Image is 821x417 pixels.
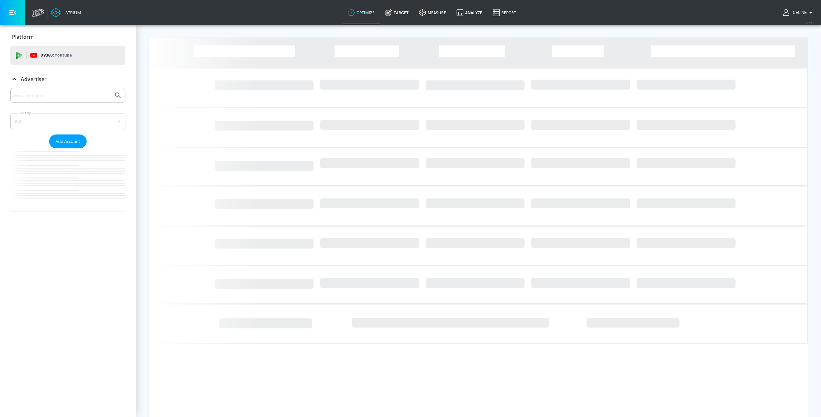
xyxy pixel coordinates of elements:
div: DV360: Youtube [10,46,125,65]
a: measure [414,1,451,24]
p: Platform [12,33,34,40]
a: Report [487,1,521,24]
a: Analyze [451,1,487,24]
a: Target [380,1,414,24]
div: Advertiser [10,88,125,211]
input: Search by name [13,91,111,100]
a: optimize [343,1,380,24]
nav: list of Advertiser [10,148,125,211]
span: v 4.25.4 [805,21,815,25]
span: login as: celine.ghanbary@zefr.com [790,10,807,15]
label: Sort By [18,111,32,115]
button: Celine [783,9,815,16]
div: Platform [10,28,125,46]
div: Advertiser [10,70,125,88]
a: Atrium [51,8,81,17]
button: Add Account [49,134,87,148]
p: Advertiser [21,76,47,83]
p: Youtube [55,52,72,59]
div: A-Z [10,113,125,129]
span: Add Account [56,138,80,145]
p: DV360: [40,52,72,59]
div: Atrium [63,10,81,16]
